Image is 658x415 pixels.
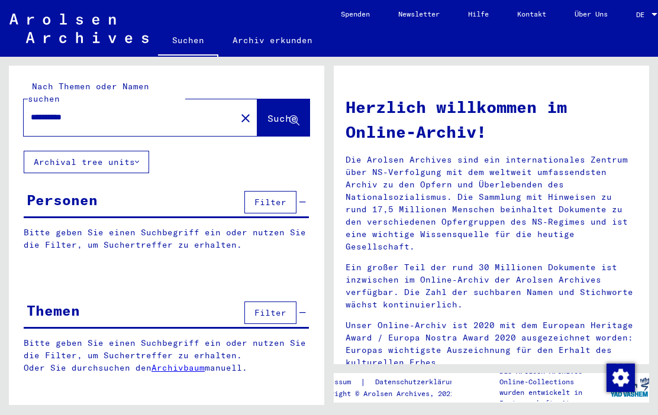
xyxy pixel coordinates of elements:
[254,197,286,208] span: Filter
[366,376,472,388] a: Datenschutzerklärung
[234,106,257,129] button: Clear
[24,151,149,173] button: Archival tree units
[346,319,637,369] p: Unser Online-Archiv ist 2020 mit dem European Heritage Award / Europa Nostra Award 2020 ausgezeic...
[244,301,296,324] button: Filter
[24,337,309,374] p: Bitte geben Sie einen Suchbegriff ein oder nutzen Sie die Filter, um Suchertreffer zu erhalten. O...
[238,111,253,125] mat-icon: close
[607,364,635,392] img: Zustimmung ändern
[267,112,297,124] span: Suche
[218,26,327,54] a: Archiv erkunden
[314,376,360,388] a: Impressum
[24,226,309,251] p: Bitte geben Sie einen Suchbegriff ein oder nutzen Sie die Filter, um Suchertreffer zu erhalten.
[346,261,637,311] p: Ein großer Teil der rund 30 Millionen Dokumente ist inzwischen im Online-Archiv der Arolsen Archi...
[151,362,205,373] a: Archivbaum
[346,154,637,253] p: Die Arolsen Archives sind ein internationales Zentrum über NS-Verfolgung mit dem weltweit umfasse...
[158,26,218,57] a: Suchen
[27,300,80,321] div: Themen
[257,99,309,136] button: Suche
[244,191,296,213] button: Filter
[314,388,472,399] p: Copyright © Arolsen Archives, 2021
[499,366,609,387] p: Die Arolsen Archives Online-Collections
[499,387,609,408] p: wurden entwickelt in Partnerschaft mit
[314,376,472,388] div: |
[636,11,649,19] span: DE
[254,307,286,318] span: Filter
[27,189,98,210] div: Personen
[28,81,149,104] mat-label: Nach Themen oder Namen suchen
[9,14,149,43] img: Arolsen_neg.svg
[346,95,637,144] h1: Herzlich willkommen im Online-Archiv!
